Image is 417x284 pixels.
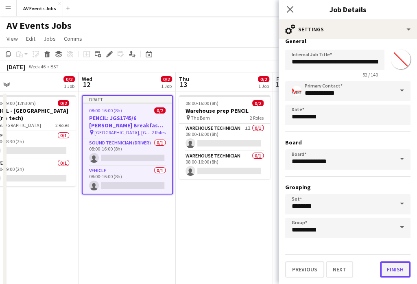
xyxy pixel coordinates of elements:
[285,261,324,277] button: Previous
[83,114,172,129] h3: PENCIL: JGS1745/6 [PERSON_NAME] Breakfast Conference
[275,80,283,89] span: 14
[258,76,269,82] span: 0/2
[3,33,21,44] a: View
[58,100,69,106] span: 0/2
[17,0,63,16] button: AV Events Jobs
[326,261,353,277] button: Next
[154,107,166,114] span: 0/2
[44,35,56,42] span: Jobs
[7,35,18,42] span: View
[179,151,270,179] app-card-role: Warehouse Technician0/108:00-16:00 (8h)
[285,139,410,146] h3: Board
[252,100,264,106] span: 0/2
[152,129,166,135] span: 2 Roles
[279,4,417,15] h3: Job Details
[7,20,72,32] h1: AV Events Jobs
[178,80,189,89] span: 13
[40,33,59,44] a: Jobs
[82,95,173,194] app-job-card: Draft08:00-16:00 (8h)0/2PENCIL: JGS1745/6 [PERSON_NAME] Breakfast Conference [GEOGRAPHIC_DATA], [...
[27,63,47,70] span: Week 46
[50,63,59,70] div: BST
[64,83,74,89] div: 1 Job
[276,75,283,83] span: Fri
[179,124,270,151] app-card-role: Warehouse Technician1I0/108:00-16:00 (8h)
[23,33,39,44] a: Edit
[279,20,417,39] div: Settings
[285,184,410,191] h3: Grouping
[186,100,218,106] span: 08:00-16:00 (8h)
[82,75,92,83] span: Wed
[94,129,152,135] span: [GEOGRAPHIC_DATA], [GEOGRAPHIC_DATA]
[191,115,210,121] span: The Barn
[89,107,122,114] span: 08:00-16:00 (8h)
[161,83,172,89] div: 1 Job
[61,33,85,44] a: Comms
[55,122,69,128] span: 2 Roles
[258,83,269,89] div: 1 Job
[81,80,92,89] span: 12
[83,166,172,194] app-card-role: Vehicle0/108:00-16:00 (8h)
[380,261,410,277] button: Finish
[356,72,384,78] span: 52 / 140
[26,35,35,42] span: Edit
[64,35,82,42] span: Comms
[83,96,172,103] div: Draft
[179,95,270,179] app-job-card: 08:00-16:00 (8h)0/2Warehouse prep PENCIL The Barn2 RolesWarehouse Technician1I0/108:00-16:00 (8h)...
[250,115,264,121] span: 2 Roles
[179,75,189,83] span: Thu
[179,107,270,114] h3: Warehouse prep PENCIL
[7,63,25,71] div: [DATE]
[285,37,410,45] h3: General
[161,76,172,82] span: 0/2
[63,76,75,82] span: 0/2
[83,138,172,166] app-card-role: Sound technician (Driver)0/108:00-16:00 (8h)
